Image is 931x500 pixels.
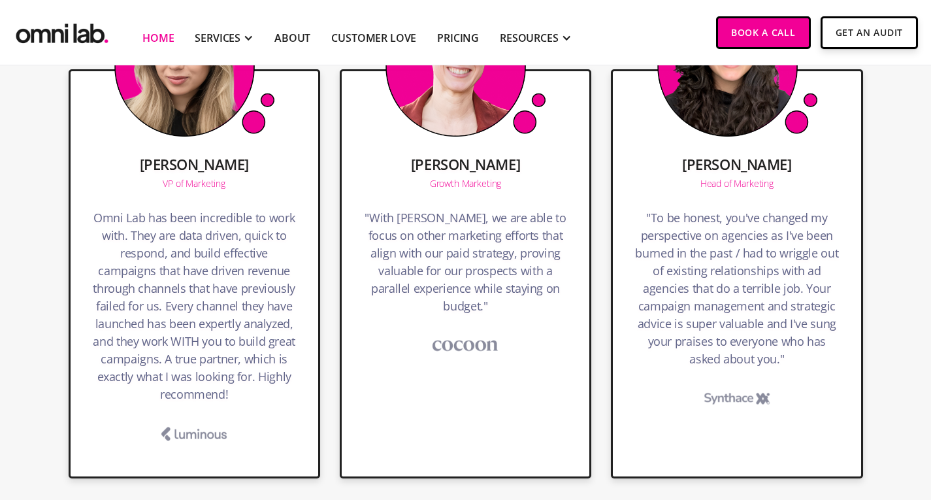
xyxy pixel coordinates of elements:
h5: [PERSON_NAME] [682,156,791,172]
div: SERVICES [195,30,240,46]
a: Customer Love [331,30,416,46]
div: Head of Marketing [700,179,774,188]
a: Get An Audit [821,16,918,49]
a: home [13,14,111,46]
h4: "With [PERSON_NAME], we are able to focus on other marketing efforts that align with our paid str... [363,209,568,322]
h5: [PERSON_NAME] [140,156,249,172]
div: RESOURCES [500,30,559,46]
iframe: Chat Widget [696,348,931,500]
img: Luminous [145,418,243,450]
div: VP of Marketing [163,179,225,188]
img: Synthace [688,382,786,415]
img: Omni Lab: B2B SaaS Demand Generation Agency [13,14,111,46]
div: Growth Marketing [430,179,501,188]
h5: [PERSON_NAME] [411,156,520,172]
a: Book a Call [716,16,811,49]
a: Pricing [437,30,479,46]
h4: "To be honest, you've changed my perspective on agencies as I've been burned in the past / had to... [634,209,840,375]
a: Home [142,30,174,46]
h4: Omni Lab has been incredible to work with. They are data driven, quick to respond, and build effe... [91,209,297,410]
img: Cocoon [416,329,514,362]
a: About [274,30,310,46]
